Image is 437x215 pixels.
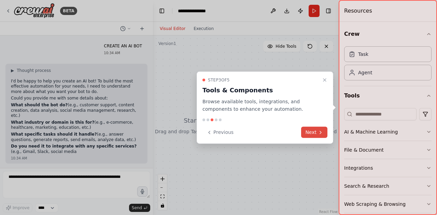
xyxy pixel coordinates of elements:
[202,97,319,113] p: Browse available tools, integrations, and components to enhance your automation.
[157,6,167,16] button: Hide left sidebar
[202,85,319,95] h3: Tools & Components
[321,76,329,84] button: Close walkthrough
[301,127,327,138] button: Next
[208,77,230,82] span: Step 3 of 5
[202,127,238,138] button: Previous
